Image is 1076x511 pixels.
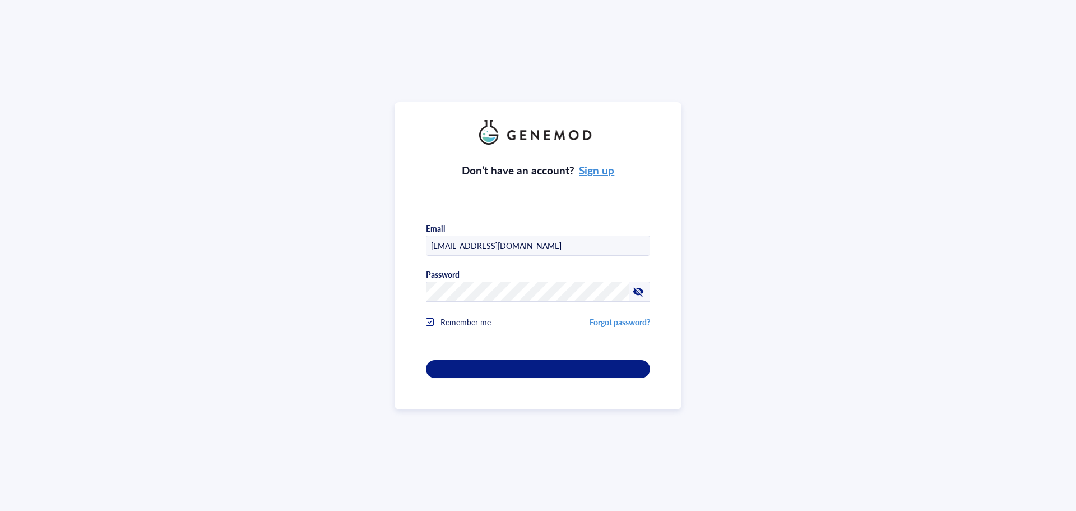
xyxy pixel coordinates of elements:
div: Email [426,223,445,233]
div: Don’t have an account? [462,163,615,178]
a: Forgot password? [590,316,650,328]
img: genemod_logo_light-BcqUzbGq.png [479,120,597,145]
div: Password [426,269,460,279]
span: Remember me [440,316,491,328]
a: Sign up [579,163,614,178]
